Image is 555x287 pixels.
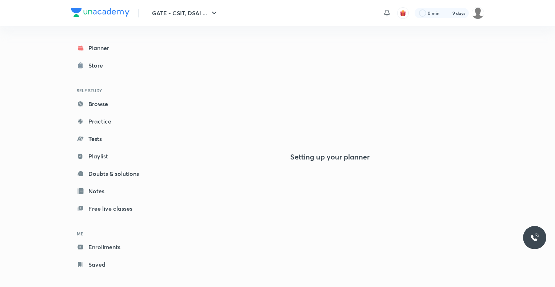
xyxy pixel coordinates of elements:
img: Company Logo [71,8,129,17]
a: Enrollments [71,240,155,254]
h6: SELF STUDY [71,84,155,97]
a: Company Logo [71,8,129,19]
a: Playlist [71,149,155,163]
a: Planner [71,41,155,55]
a: Tests [71,132,155,146]
h6: ME [71,227,155,240]
img: avatar [400,10,406,16]
a: Practice [71,114,155,129]
div: Store [88,61,107,70]
a: Saved [71,257,155,272]
img: ttu [530,233,539,242]
button: avatar [397,7,409,19]
h4: Setting up your planner [290,153,370,161]
button: GATE - CSIT, DSAI ... [148,6,223,20]
a: Doubts & solutions [71,166,155,181]
a: Store [71,58,155,73]
a: Free live classes [71,201,155,216]
a: Browse [71,97,155,111]
img: streak [444,9,451,17]
img: Somya P [472,7,484,19]
a: Notes [71,184,155,198]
